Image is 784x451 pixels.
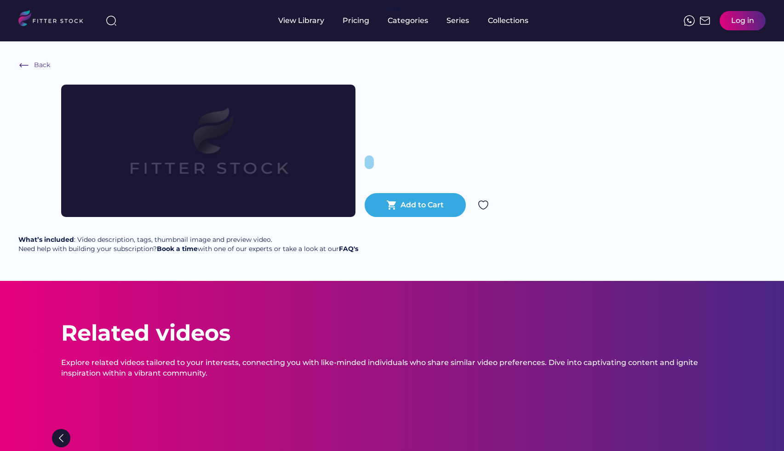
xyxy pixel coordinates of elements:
[91,85,326,217] img: Frame%2079%20%281%29.svg
[52,429,70,447] img: Group%201000002322%20%281%29.svg
[106,15,117,26] img: search-normal%203.svg
[18,235,358,253] div: : Video description, tags, thumbnail image and preview video. Need help with building your subscr...
[684,15,695,26] img: meteor-icons_whatsapp%20%281%29.svg
[157,245,198,253] a: Book a time
[386,200,397,211] button: shopping_cart
[388,5,400,14] div: fvck
[478,200,489,211] img: Group%201000002324.svg
[18,60,29,71] img: Frame%20%286%29.svg
[488,16,528,26] div: Collections
[339,245,358,253] a: FAQ's
[388,16,428,26] div: Categories
[278,16,324,26] div: View Library
[699,15,710,26] img: Frame%2051.svg
[343,16,369,26] div: Pricing
[18,235,74,244] strong: What’s included
[61,318,230,348] div: Related videos
[446,16,469,26] div: Series
[18,10,91,29] img: LOGO.svg
[34,61,50,70] div: Back
[401,200,444,210] div: Add to Cart
[61,358,723,378] div: Explore related videos tailored to your interests, connecting you with like-minded individuals wh...
[731,16,754,26] div: Log in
